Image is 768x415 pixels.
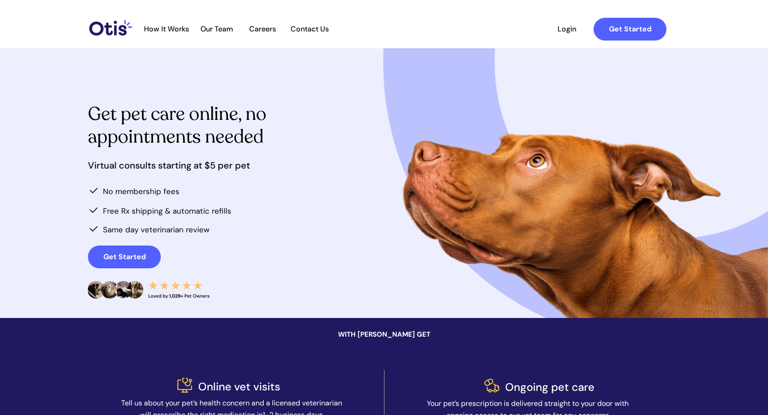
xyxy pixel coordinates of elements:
[286,25,333,33] span: Contact Us
[240,25,285,33] span: Careers
[88,102,266,149] span: Get pet care online, no appointments needed
[103,206,231,216] span: Free Rx shipping & automatic refills
[195,25,239,33] span: Our Team
[103,186,179,196] span: No membership fees
[88,246,161,268] a: Get Started
[103,252,146,261] strong: Get Started
[139,25,194,33] span: How It Works
[88,159,250,171] span: Virtual consults starting at $5 per pet
[609,24,651,34] strong: Get Started
[198,379,280,394] span: Online vet visits
[139,25,194,34] a: How It Works
[546,18,588,41] a: Login
[546,25,588,33] span: Login
[240,25,285,34] a: Careers
[505,380,594,394] span: Ongoing pet care
[195,25,239,34] a: Our Team
[286,25,333,34] a: Contact Us
[338,330,430,339] span: WITH [PERSON_NAME] GET
[103,225,210,235] span: Same day veterinarian review
[594,18,666,41] a: Get Started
